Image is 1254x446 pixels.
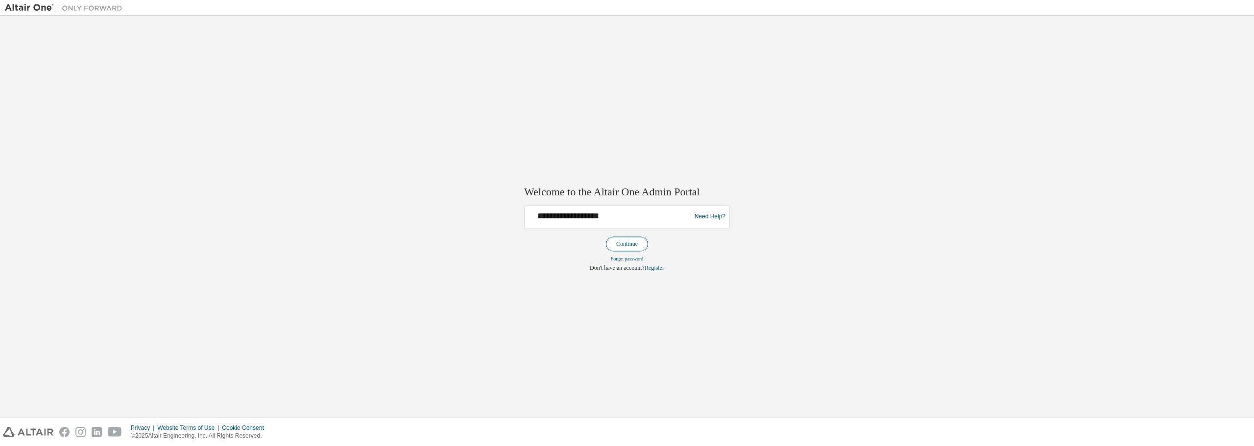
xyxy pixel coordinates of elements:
[611,256,644,261] a: Forgot password
[645,264,664,271] a: Register
[75,427,86,437] img: instagram.svg
[157,424,222,432] div: Website Terms of Use
[590,264,645,271] span: Don't have an account?
[108,427,122,437] img: youtube.svg
[92,427,102,437] img: linkedin.svg
[3,427,53,437] img: altair_logo.svg
[131,424,157,432] div: Privacy
[606,236,648,251] button: Continue
[695,217,725,217] a: Need Help?
[5,3,127,13] img: Altair One
[524,186,730,199] h2: Welcome to the Altair One Admin Portal
[222,424,269,432] div: Cookie Consent
[131,432,270,440] p: © 2025 Altair Engineering, Inc. All Rights Reserved.
[59,427,70,437] img: facebook.svg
